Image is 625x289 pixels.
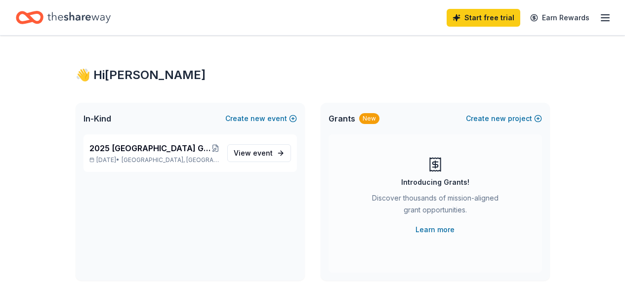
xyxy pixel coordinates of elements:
span: new [250,113,265,124]
div: Introducing Grants! [401,176,469,188]
p: [DATE] • [89,156,219,164]
div: New [359,113,379,124]
span: Grants [329,113,355,124]
a: Home [16,6,111,29]
button: Createnewproject [466,113,542,124]
span: In-Kind [83,113,111,124]
a: Start free trial [447,9,520,27]
div: Discover thousands of mission-aligned grant opportunities. [368,192,502,220]
span: 2025 [GEOGRAPHIC_DATA] Gymnastics Level 1-5 [US_STATE] State Championships [89,142,211,154]
a: View event [227,144,291,162]
span: View [234,147,273,159]
span: event [253,149,273,157]
a: Earn Rewards [524,9,595,27]
span: new [491,113,506,124]
button: Createnewevent [225,113,297,124]
a: Learn more [416,224,455,236]
span: [GEOGRAPHIC_DATA], [GEOGRAPHIC_DATA] [122,156,219,164]
div: 👋 Hi [PERSON_NAME] [76,67,550,83]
